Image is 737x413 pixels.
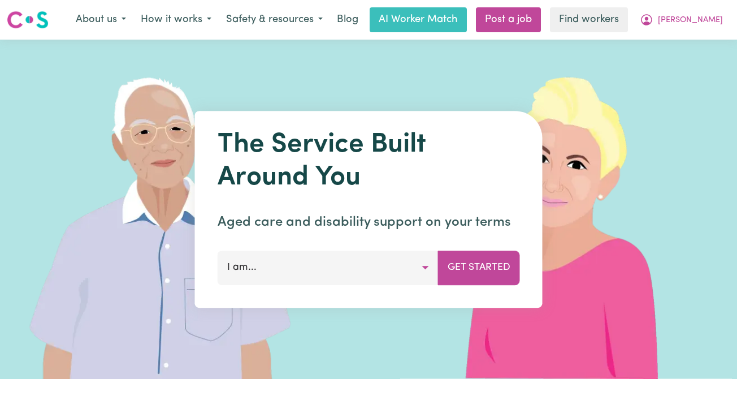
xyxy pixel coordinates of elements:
p: Aged care and disability support on your terms [218,212,520,233]
button: How it works [133,8,219,32]
a: Careseekers logo [7,7,49,33]
button: Safety & resources [219,8,330,32]
a: AI Worker Match [370,7,467,32]
a: Find workers [550,7,628,32]
a: Post a job [476,7,541,32]
a: Blog [330,7,365,32]
h1: The Service Built Around You [218,129,520,194]
button: My Account [632,8,730,32]
button: Get Started [438,251,520,285]
button: I am... [218,251,439,285]
span: [PERSON_NAME] [658,14,723,27]
button: About us [68,8,133,32]
img: Careseekers logo [7,10,49,30]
